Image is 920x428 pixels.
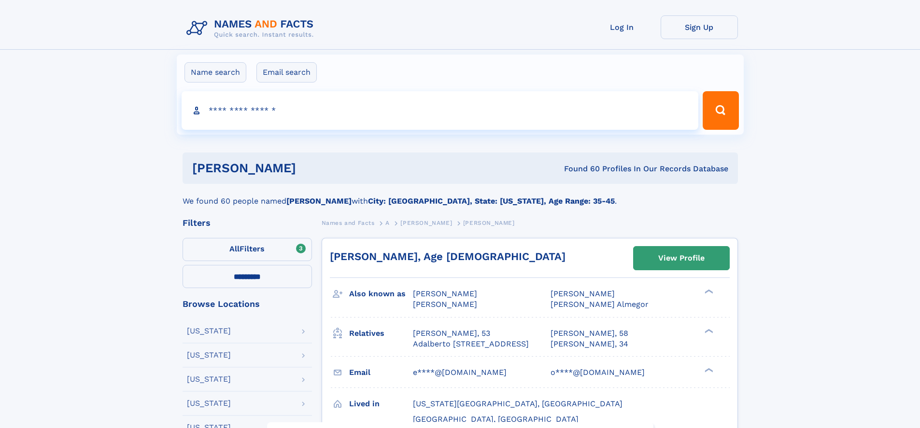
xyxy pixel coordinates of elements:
[413,339,529,349] a: Adalberto [STREET_ADDRESS]
[400,220,452,226] span: [PERSON_NAME]
[702,367,714,373] div: ❯
[551,289,615,298] span: [PERSON_NAME]
[413,328,490,339] a: [PERSON_NAME], 53
[286,196,352,206] b: [PERSON_NAME]
[183,300,312,308] div: Browse Locations
[183,15,322,41] img: Logo Names and Facts
[349,364,413,381] h3: Email
[413,399,623,408] span: [US_STATE][GEOGRAPHIC_DATA], [GEOGRAPHIC_DATA]
[413,300,477,309] span: [PERSON_NAME]
[229,244,240,253] span: All
[583,15,661,39] a: Log In
[322,217,375,229] a: Names and Facts
[702,289,714,295] div: ❯
[256,62,317,83] label: Email search
[349,396,413,412] h3: Lived in
[187,327,231,335] div: [US_STATE]
[385,220,390,226] span: A
[187,375,231,383] div: [US_STATE]
[551,328,628,339] a: [PERSON_NAME], 58
[182,91,699,130] input: search input
[349,286,413,302] h3: Also known as
[330,250,566,262] a: [PERSON_NAME], Age [DEMOGRAPHIC_DATA]
[184,62,246,83] label: Name search
[413,289,477,298] span: [PERSON_NAME]
[183,184,738,207] div: We found 60 people named with .
[658,247,705,269] div: View Profile
[183,219,312,227] div: Filters
[400,217,452,229] a: [PERSON_NAME]
[192,162,430,174] h1: [PERSON_NAME]
[551,339,628,349] a: [PERSON_NAME], 34
[413,414,579,424] span: [GEOGRAPHIC_DATA], [GEOGRAPHIC_DATA]
[661,15,738,39] a: Sign Up
[368,196,615,206] b: City: [GEOGRAPHIC_DATA], State: [US_STATE], Age Range: 35-45
[463,220,515,226] span: [PERSON_NAME]
[551,300,649,309] span: [PERSON_NAME] Almegor
[183,238,312,261] label: Filters
[703,91,738,130] button: Search Button
[187,351,231,359] div: [US_STATE]
[702,328,714,334] div: ❯
[385,217,390,229] a: A
[349,325,413,342] h3: Relatives
[634,247,729,270] a: View Profile
[430,164,728,174] div: Found 60 Profiles In Our Records Database
[187,400,231,407] div: [US_STATE]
